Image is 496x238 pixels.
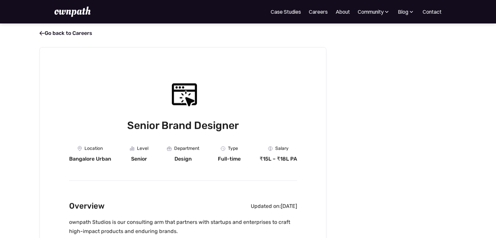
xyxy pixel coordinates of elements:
div: Community [358,8,383,16]
a: Careers [309,8,328,16]
div: Type [228,146,238,151]
img: Clock Icon - Job Board X Webflow Template [220,146,225,151]
div: Design [174,156,192,162]
div: ₹15L – ₹18L PA [259,156,297,162]
div: Level [137,146,148,151]
div: Community [358,8,390,16]
h1: Senior Brand Designer [69,118,297,133]
h2: Overview [69,200,104,213]
img: Graph Icon - Job Board X Webflow Template [129,146,134,151]
a: Case Studies [271,8,301,16]
img: Location Icon - Job Board X Webflow Template [77,146,82,151]
div: Senior [131,156,147,162]
a: Go back to Careers [39,30,92,36]
a: Contact [423,8,442,16]
div: Salary [275,146,288,151]
div: Bangalore Urban [69,156,111,162]
div: Blog [398,8,408,16]
a: About [336,8,350,16]
div: Location [84,146,102,151]
div: Department [174,146,199,151]
div: Full-time [218,156,241,162]
span:  [39,30,45,37]
div: Updated on: [250,203,280,209]
p: ownpath Studios is our consulting arm that partners with startups and enterprises to craft high-i... [69,218,297,236]
img: Portfolio Icon - Job Board X Webflow Template [167,146,172,151]
div: [DATE] [280,203,297,209]
img: Money Icon - Job Board X Webflow Template [268,146,272,151]
div: Blog [398,8,415,16]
